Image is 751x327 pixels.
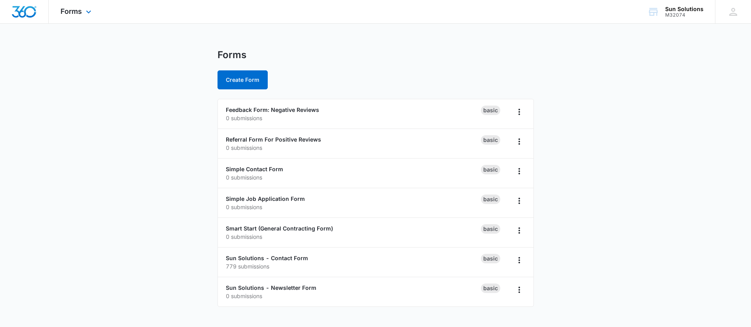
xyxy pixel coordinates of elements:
p: 0 submissions [226,292,481,300]
a: Smart Start (General Contracting Form) [226,225,333,232]
p: 779 submissions [226,262,481,270]
div: Basic [481,195,500,204]
button: Overflow Menu [513,135,526,148]
a: Referral Form For Positive Reviews [226,136,321,143]
div: Basic [481,165,500,174]
a: Sun Solutions - Contact Form [226,255,308,261]
button: Overflow Menu [513,106,526,118]
a: Sun Solutions - Newsletter Form [226,284,316,291]
p: 0 submissions [226,173,481,181]
button: Overflow Menu [513,254,526,267]
div: Basic [481,284,500,293]
button: Overflow Menu [513,224,526,237]
button: Overflow Menu [513,284,526,296]
a: Feedback Form: Negative Reviews [226,106,319,113]
p: 0 submissions [226,144,481,152]
a: Simple Contact Form [226,166,283,172]
div: account id [665,12,704,18]
span: Forms [61,7,82,15]
div: Basic [481,224,500,234]
button: Overflow Menu [513,195,526,207]
p: 0 submissions [226,232,481,241]
h1: Forms [218,49,246,61]
p: 0 submissions [226,203,481,211]
button: Overflow Menu [513,165,526,178]
p: 0 submissions [226,114,481,122]
div: Basic [481,135,500,145]
div: Basic [481,254,500,263]
button: Create Form [218,70,268,89]
div: account name [665,6,704,12]
a: Simple Job Application Form [226,195,305,202]
div: Basic [481,106,500,115]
